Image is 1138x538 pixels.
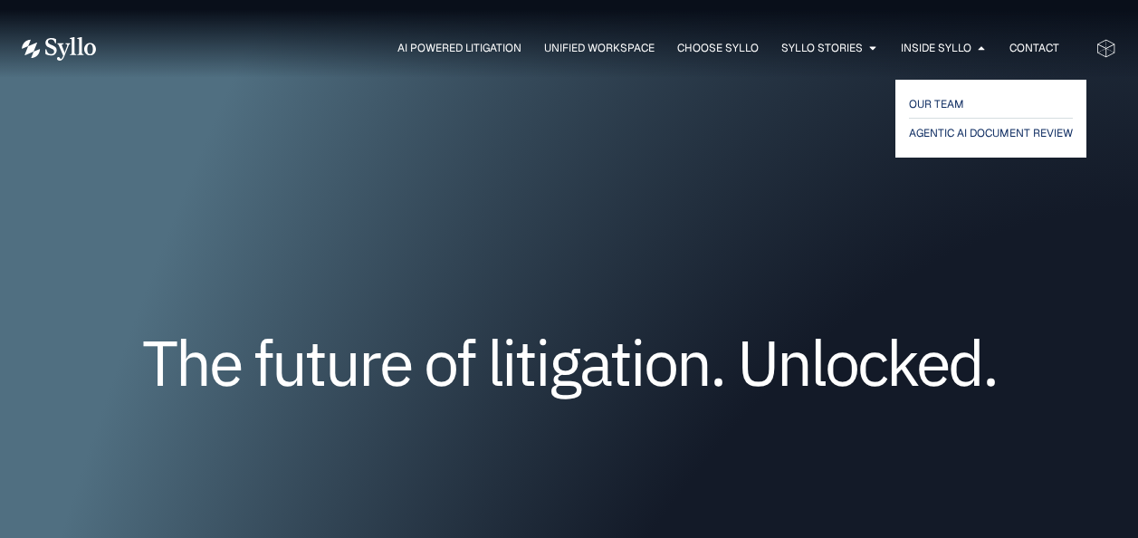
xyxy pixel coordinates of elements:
a: AI Powered Litigation [397,40,521,56]
a: Inside Syllo [901,40,971,56]
a: Syllo Stories [781,40,863,56]
a: Unified Workspace [544,40,655,56]
a: Contact [1009,40,1059,56]
a: Choose Syllo [677,40,759,56]
nav: Menu [132,40,1059,57]
a: OUR TEAM [909,93,1073,115]
h1: The future of litigation. Unlocked. [130,332,1008,392]
img: Vector [22,37,96,61]
div: Menu Toggle [132,40,1059,57]
a: AGENTIC AI DOCUMENT REVIEW [909,122,1073,144]
span: OUR TEAM [909,93,964,115]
